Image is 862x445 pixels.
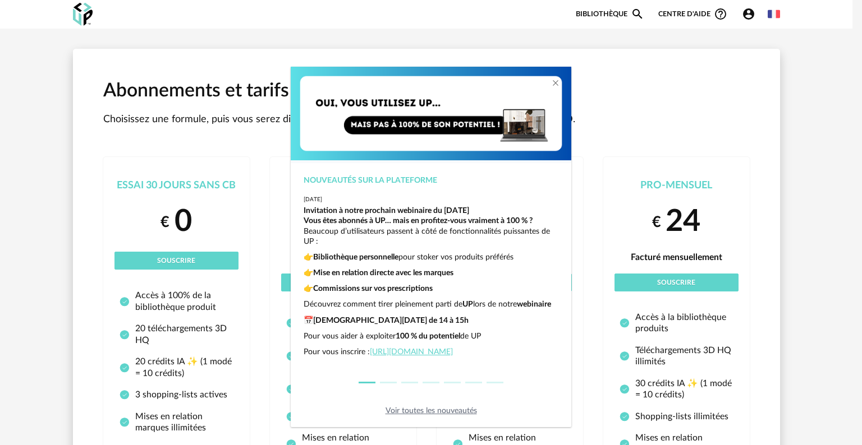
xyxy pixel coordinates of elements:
[313,253,398,261] strong: Bibliothèque personnelle
[304,206,559,216] div: Invitation à notre prochain webinaire du [DATE]
[304,347,559,357] p: Pour vous inscrire :
[313,285,433,293] strong: Commissions sur vos prescriptions
[304,268,559,278] p: 👉
[304,217,533,225] strong: Vous êtes abonnés à UP… mais en profitez-vous vraiment à 100 % ?
[396,332,460,340] strong: 100 % du potentiel
[304,175,559,186] div: Nouveautés sur la plateforme
[304,299,559,309] p: Découvrez comment tirer pleinement parti de lors de notre
[462,300,473,308] strong: UP
[304,316,559,326] p: 📅
[386,407,477,415] a: Voir toutes les nouveautés
[313,269,453,277] strong: Mise en relation directe avec les marques
[313,317,469,325] strong: [DEMOGRAPHIC_DATA][DATE] de 14 à 15h
[291,67,571,160] img: Copie%20de%20Orange%20Yellow%20Gradient%20Minimal%20Coming%20Soon%20Email%20Header%20(1)%20(1).png
[370,348,453,356] a: [URL][DOMAIN_NAME]
[304,196,559,203] div: [DATE]
[304,284,559,294] p: 👉
[517,300,551,308] strong: webinaire
[304,331,559,341] p: Pour vous aider à exploiter de UP
[551,78,560,90] button: Close
[291,67,571,427] div: dialog
[304,216,559,247] p: Beaucoup d’utilisateurs passent à côté de fonctionnalités puissantes de UP :
[304,252,559,262] p: 👉 pour stoker vos produits préférés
